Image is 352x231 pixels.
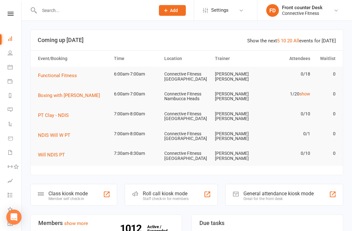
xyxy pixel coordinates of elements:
th: Trainer [212,51,263,67]
h3: Coming up [DATE] [38,37,336,43]
button: Will NDIS PT [38,151,69,159]
td: 0/18 [262,67,313,82]
td: 0/1 [262,126,313,141]
div: Show the next events for [DATE] [247,37,336,45]
td: 6:00am-7:00am [111,87,162,101]
th: Waitlist [313,51,338,67]
button: Add [159,5,186,16]
td: 0 [313,87,338,101]
h3: Due tasks [199,220,335,226]
a: Dashboard [8,32,22,46]
td: 0/10 [262,146,313,161]
td: 0 [313,126,338,141]
span: Add [170,8,178,13]
td: 0 [313,67,338,82]
a: Payments [8,75,22,89]
td: 1/20 [262,87,313,101]
input: Search... [37,6,151,15]
td: Connective Fitness Nambucca Heads [161,87,212,106]
td: 0 [313,146,338,161]
span: PT Clay - NDIS [38,112,69,118]
div: FD [266,4,279,17]
td: [PERSON_NAME] [PERSON_NAME] [212,67,263,87]
td: 7:00am-8:00am [111,106,162,121]
a: All [293,38,299,44]
span: Functional Fitness [38,73,77,78]
td: [PERSON_NAME] [PERSON_NAME] [212,106,263,126]
a: 5 [277,38,280,44]
a: show more [64,221,88,226]
a: 20 [287,38,292,44]
div: Roll call kiosk mode [143,191,189,197]
a: Calendar [8,61,22,75]
td: Connective Fitness [GEOGRAPHIC_DATA] [161,67,212,87]
td: [PERSON_NAME] [PERSON_NAME] [212,126,263,146]
span: NDIS Will W PT [38,132,70,138]
a: show [299,91,310,96]
td: Connective Fitness [GEOGRAPHIC_DATA] [161,126,212,146]
th: Time [111,51,162,67]
td: [PERSON_NAME] [PERSON_NAME] [212,87,263,106]
td: 0 [313,106,338,121]
h3: Members [38,220,174,226]
div: Class kiosk mode [48,191,88,197]
div: Front counter Desk [282,5,323,10]
a: 10 [281,38,286,44]
a: Product Sales [8,132,22,146]
div: General attendance kiosk mode [243,191,314,197]
td: 0/10 [262,106,313,121]
a: What's New [8,203,22,217]
a: People [8,46,22,61]
div: Great for the front desk [243,197,314,201]
td: Connective Fitness [GEOGRAPHIC_DATA] [161,106,212,126]
th: Event/Booking [35,51,111,67]
a: Reports [8,89,22,103]
td: Connective Fitness [GEOGRAPHIC_DATA] [161,146,212,166]
span: Will NDIS PT [38,152,65,158]
button: Functional Fitness [38,72,81,79]
button: PT Clay - NDIS [38,112,73,119]
td: 6:00am-7:00am [111,67,162,82]
span: Boxing with [PERSON_NAME] [38,93,100,98]
td: 7:00am-8:00am [111,126,162,141]
td: 7:30am-8:30am [111,146,162,161]
span: Settings [211,3,229,17]
div: Open Intercom Messenger [6,210,22,225]
td: [PERSON_NAME] [PERSON_NAME] [212,146,263,166]
div: Connective Fitness [282,10,323,16]
a: Assessments [8,174,22,189]
div: Staff check-in for members [143,197,189,201]
button: Boxing with [PERSON_NAME] [38,92,104,99]
th: Location [161,51,212,67]
button: NDIS Will W PT [38,131,75,139]
div: Member self check-in [48,197,88,201]
th: Attendees [262,51,313,67]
